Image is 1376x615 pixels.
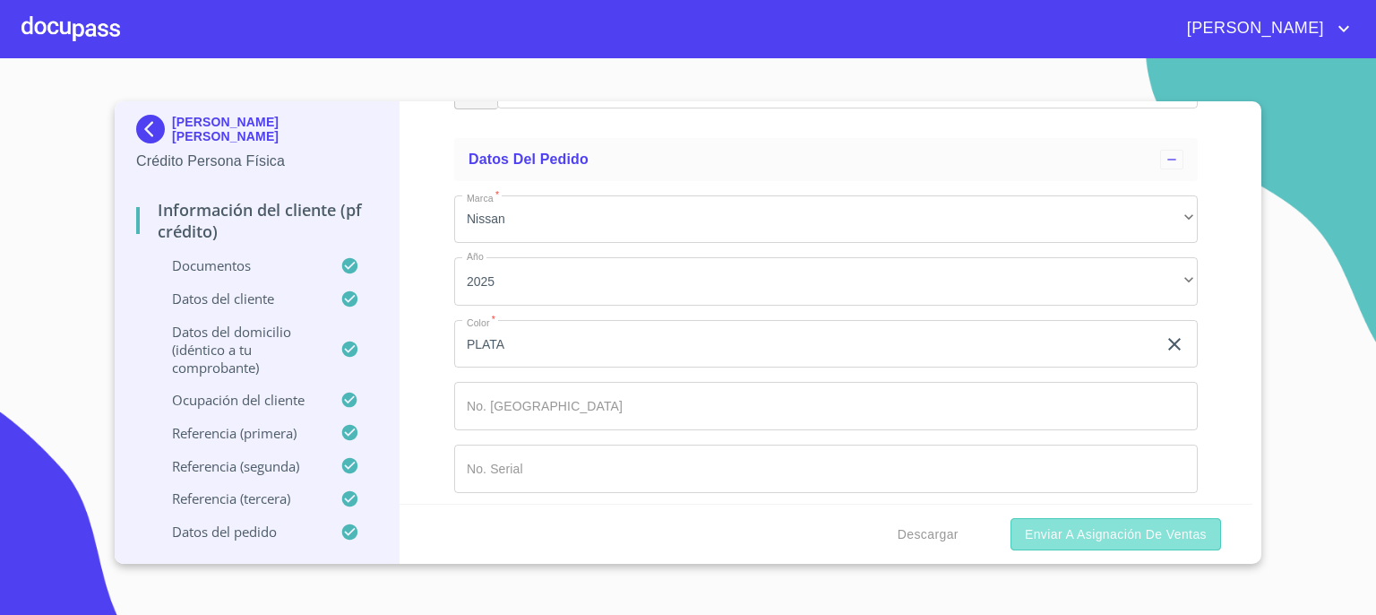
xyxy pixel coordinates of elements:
[136,424,340,442] p: Referencia (primera)
[1025,524,1207,546] span: Enviar a Asignación de Ventas
[469,152,589,167] span: Datos del pedido
[136,523,340,541] p: Datos del pedido
[136,391,340,409] p: Ocupación del Cliente
[136,199,377,242] p: Información del cliente (PF crédito)
[136,489,340,507] p: Referencia (tercera)
[1174,14,1354,43] button: account of current user
[136,151,377,172] p: Crédito Persona Física
[1010,518,1221,551] button: Enviar a Asignación de Ventas
[136,256,340,274] p: Documentos
[1164,333,1185,355] button: clear input
[890,518,966,551] button: Descargar
[1174,14,1333,43] span: [PERSON_NAME]
[454,257,1198,306] div: 2025
[136,115,172,143] img: Docupass spot blue
[136,457,340,475] p: Referencia (segunda)
[136,323,340,377] p: Datos del domicilio (idéntico a tu comprobante)
[136,290,340,307] p: Datos del cliente
[136,115,377,151] div: [PERSON_NAME] [PERSON_NAME]
[454,195,1198,244] div: Nissan
[172,115,377,143] p: [PERSON_NAME] [PERSON_NAME]
[898,524,959,546] span: Descargar
[454,138,1198,181] div: Datos del pedido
